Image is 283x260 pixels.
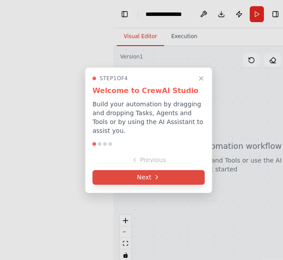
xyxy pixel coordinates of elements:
span: Step 1 of 4 [100,75,128,82]
button: Next [93,170,205,185]
button: Previous [93,153,205,167]
p: Build your automation by dragging and dropping Tasks, Agents and Tools or by using the AI Assista... [93,100,205,135]
h3: Welcome to CrewAI Studio [93,85,205,96]
button: Hide left sidebar [118,8,131,20]
button: Close walkthrough [196,73,207,84]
